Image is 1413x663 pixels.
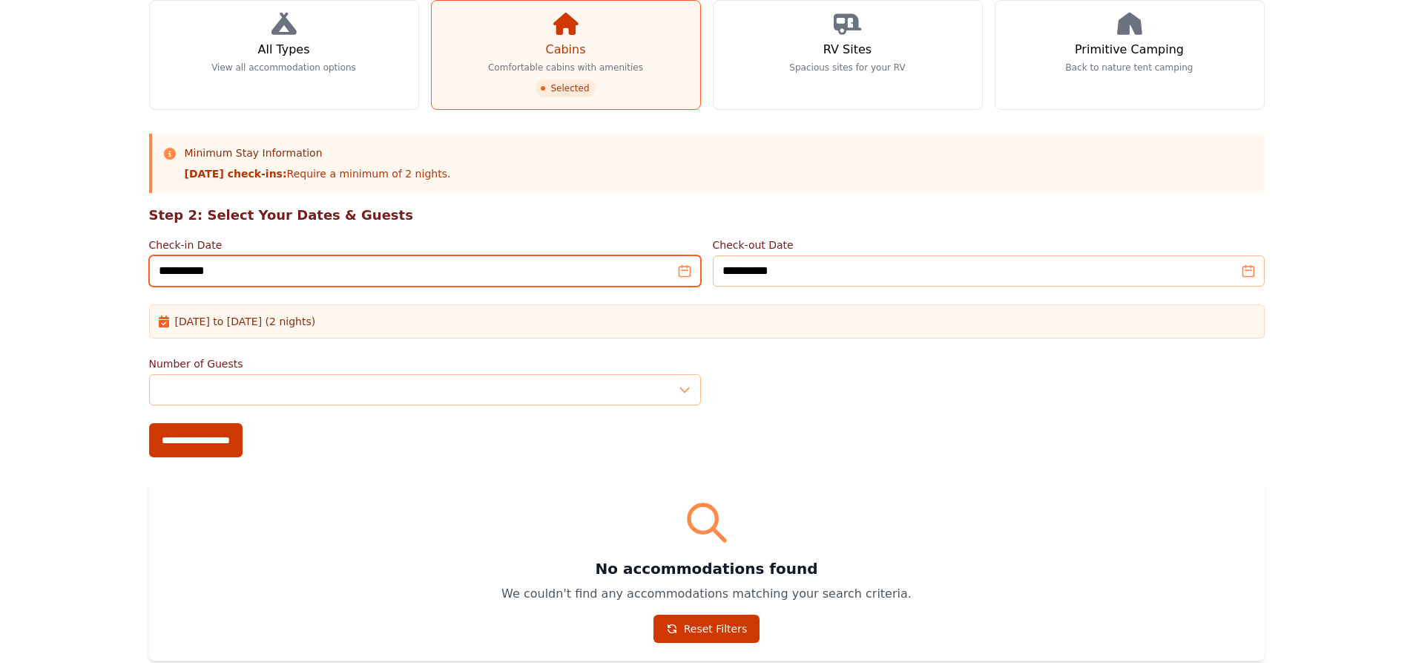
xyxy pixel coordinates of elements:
h3: All Types [257,41,309,59]
a: Reset Filters [653,615,760,643]
p: View all accommodation options [211,62,356,74]
strong: [DATE] check-ins: [185,168,287,180]
p: Back to nature tent camping [1066,62,1193,74]
label: Check-out Date [713,238,1265,252]
h3: RV Sites [823,41,872,59]
label: Check-in Date [149,238,701,252]
h3: No accommodations found [167,558,1247,579]
h3: Minimum Stay Information [185,146,451,160]
span: Selected [536,79,595,97]
span: [DATE] to [DATE] (2 nights) [175,314,316,329]
p: Spacious sites for your RV [789,62,905,74]
p: Require a minimum of 2 nights. [185,166,451,181]
h2: Step 2: Select Your Dates & Guests [149,205,1265,226]
h3: Cabins [545,41,585,59]
p: We couldn't find any accommodations matching your search criteria. [167,585,1247,603]
h3: Primitive Camping [1075,41,1184,59]
p: Comfortable cabins with amenities [488,62,643,74]
label: Number of Guests [149,356,701,371]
